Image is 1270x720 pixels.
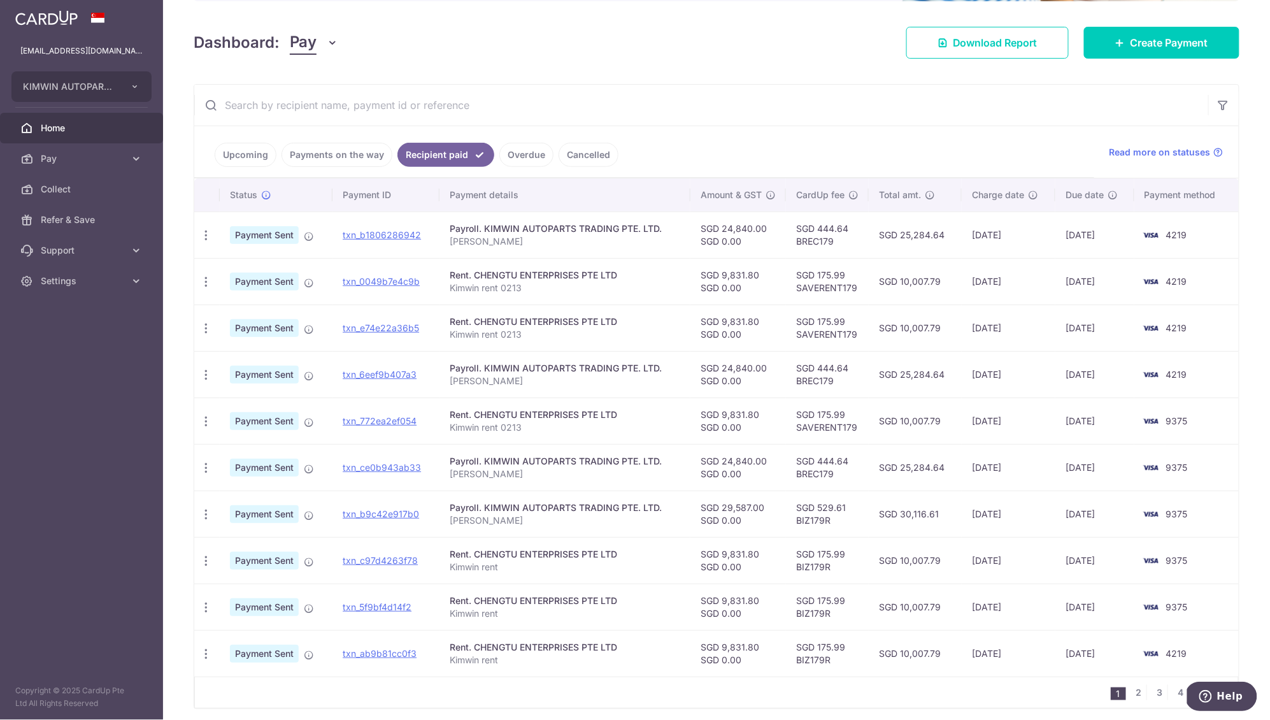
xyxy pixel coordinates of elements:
td: [DATE] [962,537,1055,584]
td: SGD 10,007.79 [869,584,962,630]
td: SGD 10,007.79 [869,398,962,444]
span: Payment Sent [230,273,299,291]
div: Rent. CHENGTU ENTERPRISES PTE LTD [450,408,681,421]
span: 4219 [1166,229,1187,240]
a: txn_6eef9b407a3 [343,369,417,380]
img: Bank Card [1138,367,1164,382]
td: SGD 9,831.80 SGD 0.00 [690,398,786,444]
span: CardUp fee [796,189,845,201]
span: 9375 [1166,601,1188,612]
span: Pay [290,31,317,55]
td: [DATE] [1055,630,1134,677]
td: SGD 9,831.80 SGD 0.00 [690,584,786,630]
span: 4219 [1166,369,1187,380]
p: Kimwin rent [450,561,681,573]
span: 4219 [1166,322,1187,333]
td: SGD 444.64 BREC179 [786,444,869,491]
td: SGD 25,284.64 [869,351,962,398]
td: SGD 9,831.80 SGD 0.00 [690,537,786,584]
td: SGD 175.99 BIZ179R [786,537,869,584]
img: Bank Card [1138,414,1164,429]
td: SGD 444.64 BREC179 [786,212,869,258]
span: Payment Sent [230,226,299,244]
span: Amount & GST [701,189,762,201]
span: Payment Sent [230,319,299,337]
a: txn_b9c42e917b0 [343,508,419,519]
td: SGD 10,007.79 [869,630,962,677]
a: Read more on statuses [1109,146,1224,159]
a: txn_ce0b943ab33 [343,462,421,473]
td: SGD 24,840.00 SGD 0.00 [690,444,786,491]
span: Total amt. [879,189,921,201]
img: CardUp [15,10,78,25]
td: [DATE] [962,398,1055,444]
td: [DATE] [1055,444,1134,491]
td: SGD 24,840.00 SGD 0.00 [690,351,786,398]
span: Home [41,122,125,134]
nav: pager [1111,677,1238,708]
td: [DATE] [962,351,1055,398]
span: Settings [41,275,125,287]
td: SGD 10,007.79 [869,258,962,305]
a: txn_b1806286942 [343,229,421,240]
td: SGD 175.99 SAVERENT179 [786,398,869,444]
img: Bank Card [1138,460,1164,475]
span: Due date [1066,189,1104,201]
td: SGD 25,284.64 [869,444,962,491]
iframe: Opens a widget where you can find more information [1187,682,1257,714]
a: Overdue [499,143,553,167]
th: Payment method [1134,178,1239,212]
a: txn_c97d4263f78 [343,555,418,566]
span: Payment Sent [230,645,299,663]
a: Cancelled [559,143,618,167]
img: Bank Card [1138,646,1164,661]
p: Kimwin rent 0213 [450,328,681,341]
td: [DATE] [1055,537,1134,584]
span: Status [230,189,257,201]
p: [PERSON_NAME] [450,235,681,248]
img: Bank Card [1138,274,1164,289]
img: Bank Card [1138,553,1164,568]
img: Bank Card [1138,507,1164,522]
td: SGD 444.64 BREC179 [786,351,869,398]
td: [DATE] [962,258,1055,305]
td: SGD 9,831.80 SGD 0.00 [690,305,786,351]
a: Download Report [906,27,1069,59]
td: SGD 24,840.00 SGD 0.00 [690,212,786,258]
td: [DATE] [962,584,1055,630]
span: 4219 [1166,276,1187,287]
a: Upcoming [215,143,276,167]
p: Kimwin rent 0213 [450,421,681,434]
div: Rent. CHENGTU ENTERPRISES PTE LTD [450,269,681,282]
span: Pay [41,152,125,165]
input: Search by recipient name, payment id or reference [194,85,1208,126]
span: Payment Sent [230,552,299,570]
td: [DATE] [962,212,1055,258]
td: [DATE] [1055,398,1134,444]
span: Collect [41,183,125,196]
td: SGD 30,116.61 [869,491,962,537]
div: Rent. CHENGTU ENTERPRISES PTE LTD [450,594,681,607]
td: [DATE] [962,491,1055,537]
td: SGD 9,831.80 SGD 0.00 [690,630,786,677]
a: 3 [1152,685,1167,700]
span: Payment Sent [230,598,299,616]
span: Refer & Save [41,213,125,226]
p: Kimwin rent 0213 [450,282,681,294]
p: [PERSON_NAME] [450,468,681,480]
td: SGD 175.99 SAVERENT179 [786,305,869,351]
div: Payroll. KIMWIN AUTOPARTS TRADING PTE. LTD. [450,362,681,375]
span: 4219 [1166,648,1187,659]
img: Bank Card [1138,600,1164,615]
div: Rent. CHENGTU ENTERPRISES PTE LTD [450,641,681,654]
a: Payments on the way [282,143,392,167]
span: 9375 [1166,508,1188,519]
button: KIMWIN AUTOPARTS TRADING PTE. LTD. [11,71,152,102]
li: 1 [1111,688,1126,700]
p: Kimwin rent [450,654,681,666]
a: txn_5f9bf4d14f2 [343,601,411,612]
span: Payment Sent [230,412,299,430]
div: Payroll. KIMWIN AUTOPARTS TRADING PTE. LTD. [450,222,681,235]
a: Recipient paid [397,143,494,167]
